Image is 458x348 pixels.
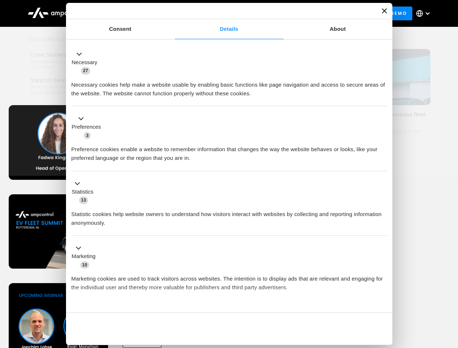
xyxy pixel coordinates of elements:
[71,179,98,204] button: Statistics (13)
[30,84,115,95] div: Learn more about Ampcontrol’s support services
[28,48,117,73] a: Case StudiesHighlighted success stories From Our Customers
[71,75,387,98] div: Necessary cookies help make a website usable by enabling basic functions like page navigation and...
[72,58,98,67] label: Necessary
[28,36,117,43] div: Customer success
[72,123,101,131] label: Preferences
[284,19,392,39] a: About
[71,140,387,162] div: Preference cookies enable a website to remember information that changes the way the website beha...
[72,252,96,261] label: Marketing
[30,51,115,59] div: Case Studies
[71,115,106,140] button: Preferences (3)
[71,244,100,269] button: Marketing (10)
[79,196,88,204] span: 13
[72,188,94,196] label: Statistics
[71,308,131,318] button: Unclassified (2)
[282,318,387,339] button: Okay
[382,8,387,13] button: Close banner
[71,204,387,227] div: Statistic cookies help website owners to understand how visitors interact with websites by collec...
[30,76,115,84] div: Support Services
[66,19,175,39] a: Consent
[84,132,91,139] span: 3
[175,19,284,39] a: Details
[71,269,387,292] div: Marketing cookies are used to track visitors across websites. The intention is to display ads tha...
[28,73,117,99] a: Support ServicesLearn more about Ampcontrol’s support services
[80,261,90,269] span: 10
[81,67,90,74] span: 27
[71,50,102,75] button: Necessary (27)
[30,59,115,70] div: Highlighted success stories From Our Customers
[120,310,127,317] span: 2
